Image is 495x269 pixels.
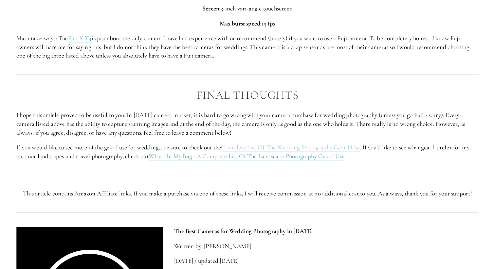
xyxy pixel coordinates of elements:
[16,189,479,198] p: This article contains Amazon Affiliate links. If you make a purchase via one of these links, I wi...
[221,143,360,152] a: Complete List Of The Wedding Photography Gear I Use
[174,227,313,235] strong: The Best Cameras for Wedding Photography in [DATE]
[16,111,479,137] p: I hope this article proved to be useful to you. In [DATE] camera market, it is hard to go wrong w...
[16,4,479,13] p: 3-inch vari-angle touchscreen
[202,5,221,12] strong: Screen:
[16,34,479,60] p: Main takeaways: The is just about the only camera I have had experience with or recommend (barely...
[174,257,479,265] p: [DATE] / updated [DATE]
[16,19,479,28] p: 15 fps
[16,89,479,102] h2: Final Thoughts
[16,143,479,160] p: If you would like to see more of the gear I use for weddings, be sure to check out the . If you’d...
[149,152,344,160] a: What's In My Bag - A Complete List Of The Landscape Photography Gear I Use
[174,242,479,251] p: Written by: [PERSON_NAME]
[220,20,262,27] strong: Max burst speed:
[68,34,92,42] a: Fuji X-T4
